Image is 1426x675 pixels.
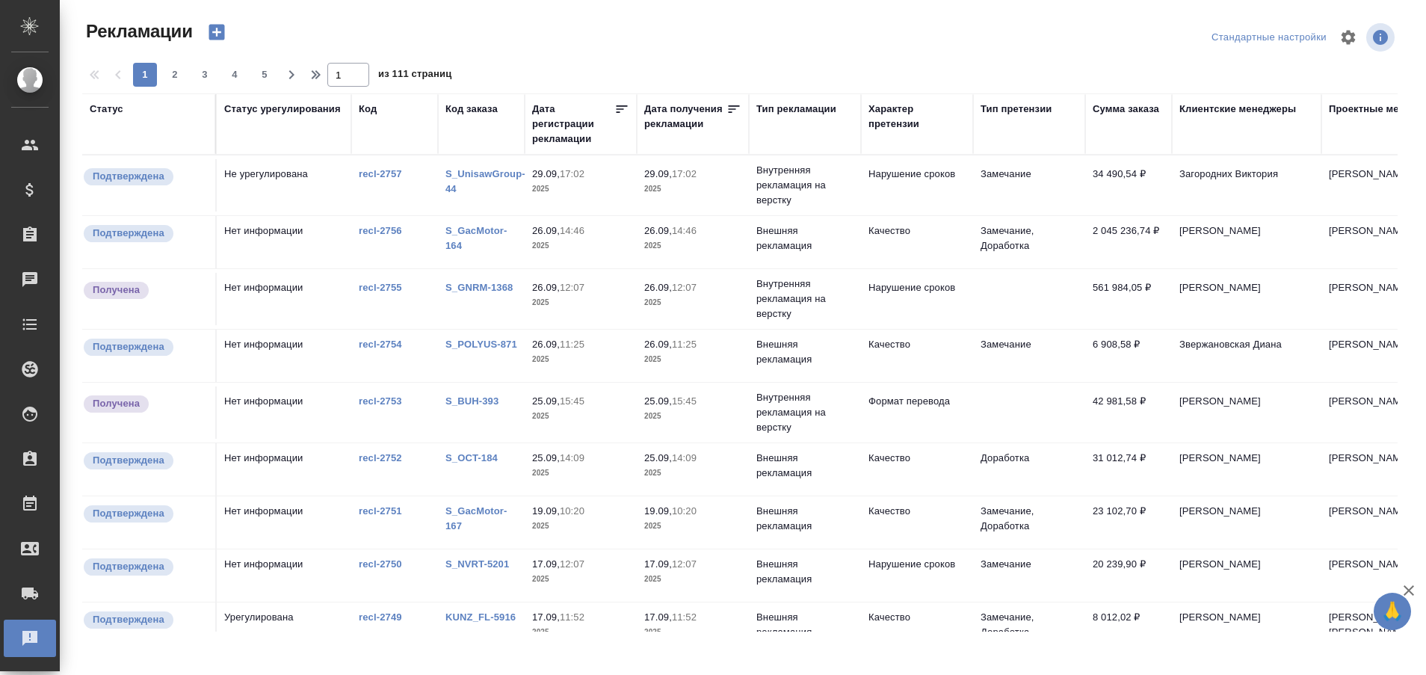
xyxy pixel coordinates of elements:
[445,558,509,570] a: S_NVRT-5201
[861,443,973,496] td: Качество
[644,409,741,424] p: 2025
[90,102,123,117] div: Статус
[644,572,741,587] p: 2025
[1172,216,1321,268] td: [PERSON_NAME]
[532,352,629,367] p: 2025
[560,395,584,407] p: 15:45
[861,549,973,602] td: Нарушение сроков
[217,273,351,325] td: Нет информации
[644,395,672,407] p: 25.09,
[532,409,629,424] p: 2025
[749,443,861,496] td: Внешняя рекламация
[644,168,672,179] p: 29.09,
[532,505,560,517] p: 19.09,
[973,330,1085,382] td: Замечание
[1085,496,1172,549] td: 23 102,70 ₽
[973,216,1085,268] td: Замечание, Доработка
[749,216,861,268] td: Внешняя рекламация
[217,216,351,268] td: Нет информации
[644,625,741,640] p: 2025
[749,602,861,655] td: Внешняя рекламация
[672,505,697,517] p: 10:20
[1366,23,1398,52] span: Посмотреть информацию
[1085,443,1172,496] td: 31 012,74 ₽
[973,549,1085,602] td: Замечание
[445,282,513,293] a: S_GNRM-1368
[861,602,973,655] td: Качество
[359,102,377,117] div: Код
[223,67,247,82] span: 4
[560,225,584,236] p: 14:46
[672,558,697,570] p: 12:07
[749,269,861,329] td: Внутренняя рекламация на верстку
[445,225,507,251] a: S_GacMotor-164
[532,168,560,179] p: 29.09,
[532,466,629,481] p: 2025
[644,611,672,623] p: 17.09,
[532,558,560,570] p: 17.09,
[93,226,164,241] p: Подтверждена
[253,67,277,82] span: 5
[359,452,402,463] a: recl-2752
[749,496,861,549] td: Внешняя рекламация
[861,273,973,325] td: Нарушение сроков
[199,19,235,45] button: Создать
[1172,443,1321,496] td: [PERSON_NAME]
[217,159,351,212] td: Не урегулирована
[560,558,584,570] p: 12:07
[532,238,629,253] p: 2025
[749,155,861,215] td: Внутренняя рекламация на верстку
[1208,26,1330,49] div: split button
[1172,549,1321,602] td: [PERSON_NAME]
[193,63,217,87] button: 3
[1085,330,1172,382] td: 6 908,58 ₽
[93,453,164,468] p: Подтверждена
[359,611,402,623] a: recl-2749
[749,549,861,602] td: Внешняя рекламация
[217,549,351,602] td: Нет информации
[560,452,584,463] p: 14:09
[672,282,697,293] p: 12:07
[560,505,584,517] p: 10:20
[1085,549,1172,602] td: 20 239,90 ₽
[672,339,697,350] p: 11:25
[445,395,499,407] a: S_BUH-393
[359,225,402,236] a: recl-2756
[1172,330,1321,382] td: Звержановская Диана
[981,102,1052,117] div: Тип претензии
[359,168,402,179] a: recl-2757
[973,602,1085,655] td: Замечание, Доработка
[93,612,164,627] p: Подтверждена
[560,611,584,623] p: 11:52
[445,505,507,531] a: S_GacMotor-167
[217,443,351,496] td: Нет информации
[1172,386,1321,439] td: [PERSON_NAME]
[756,102,836,117] div: Тип рекламации
[644,519,741,534] p: 2025
[359,505,402,517] a: recl-2751
[217,602,351,655] td: Урегулирована
[1085,216,1172,268] td: 2 045 236,74 ₽
[644,102,726,132] div: Дата получения рекламации
[359,558,402,570] a: recl-2750
[93,339,164,354] p: Подтверждена
[445,168,525,194] a: S_UnisawGroup-44
[359,339,402,350] a: recl-2754
[93,169,164,184] p: Подтверждена
[1172,496,1321,549] td: [PERSON_NAME]
[644,505,672,517] p: 19.09,
[973,496,1085,549] td: Замечание, Доработка
[532,225,560,236] p: 26.09,
[359,395,402,407] a: recl-2753
[193,67,217,82] span: 3
[1093,102,1159,117] div: Сумма заказа
[532,102,614,147] div: Дата регистрации рекламации
[532,395,560,407] p: 25.09,
[532,519,629,534] p: 2025
[163,67,187,82] span: 2
[868,102,966,132] div: Характер претензии
[1085,159,1172,212] td: 34 490,54 ₽
[1172,159,1321,212] td: Загородних Виктория
[1172,602,1321,655] td: [PERSON_NAME]
[644,339,672,350] p: 26.09,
